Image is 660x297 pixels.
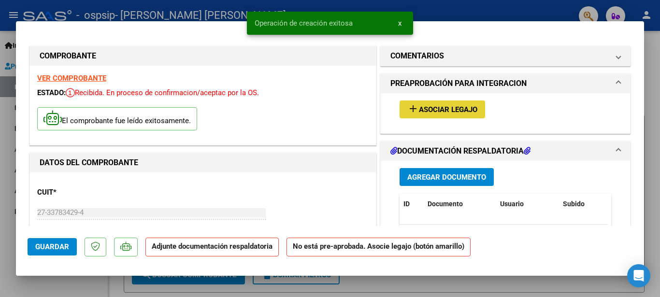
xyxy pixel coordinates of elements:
[390,78,527,89] h1: PREAPROBACIÓN PARA INTEGRACION
[400,100,485,118] button: Asociar Legajo
[255,18,353,28] span: Operación de creación exitosa
[287,238,471,256] strong: No está pre-aprobada. Asocie legajo (botón amarillo)
[390,145,531,157] h1: DOCUMENTACIÓN RESPALDATORIA
[419,105,477,114] span: Asociar Legajo
[403,200,410,208] span: ID
[381,46,630,66] mat-expansion-panel-header: COMENTARIOS
[407,103,419,114] mat-icon: add
[381,74,630,93] mat-expansion-panel-header: PREAPROBACIÓN PARA INTEGRACION
[627,264,650,287] div: Open Intercom Messenger
[37,74,106,83] a: VER COMPROBANTE
[390,50,444,62] h1: COMENTARIOS
[424,194,496,214] datatable-header-cell: Documento
[381,141,630,161] mat-expansion-panel-header: DOCUMENTACIÓN RESPALDATORIA
[428,200,463,208] span: Documento
[37,187,137,198] p: CUIT
[28,238,77,255] button: Guardar
[35,242,69,251] span: Guardar
[37,88,66,97] span: ESTADO:
[407,173,486,182] span: Agregar Documento
[381,93,630,133] div: PREAPROBACIÓN PARA INTEGRACION
[37,107,197,131] p: El comprobante fue leído exitosamente.
[40,51,96,60] strong: COMPROBANTE
[607,194,656,214] datatable-header-cell: Acción
[40,158,138,167] strong: DATOS DEL COMPROBANTE
[500,200,524,208] span: Usuario
[496,194,559,214] datatable-header-cell: Usuario
[559,194,607,214] datatable-header-cell: Subido
[390,14,409,32] button: x
[563,200,585,208] span: Subido
[66,88,259,97] span: Recibida. En proceso de confirmacion/aceptac por la OS.
[152,242,273,251] strong: Adjunte documentación respaldatoria
[400,225,608,249] div: No data to display
[398,19,402,28] span: x
[400,194,424,214] datatable-header-cell: ID
[400,168,494,186] button: Agregar Documento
